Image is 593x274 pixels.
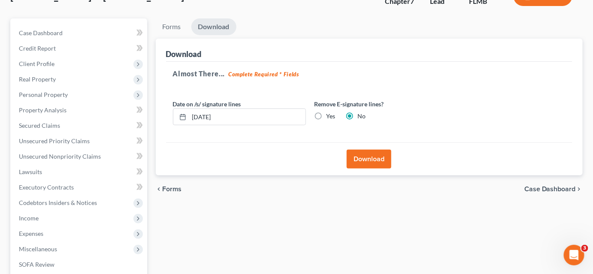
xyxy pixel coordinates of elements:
span: 3 [581,245,588,252]
h5: Almost There... [173,69,566,79]
input: MM/DD/YYYY [189,109,306,125]
span: Property Analysis [19,106,67,114]
div: Download [166,49,202,59]
span: Credit Report [19,45,56,52]
span: Forms [163,186,182,193]
i: chevron_right [576,186,583,193]
a: Credit Report [12,41,147,56]
a: SOFA Review [12,257,147,272]
iframe: Intercom live chat [564,245,584,265]
span: Expenses [19,230,43,237]
span: Unsecured Nonpriority Claims [19,153,101,160]
a: Secured Claims [12,118,147,133]
span: Case Dashboard [524,186,576,193]
a: Unsecured Nonpriority Claims [12,149,147,164]
a: Property Analysis [12,102,147,118]
span: Income [19,214,39,222]
span: Unsecured Priority Claims [19,137,90,145]
a: Unsecured Priority Claims [12,133,147,149]
span: SOFA Review [19,261,54,268]
label: No [358,112,366,120]
a: Download [191,18,236,35]
span: Codebtors Insiders & Notices [19,199,97,206]
a: Forms [156,18,188,35]
label: Remove E-signature lines? [315,99,448,108]
span: Real Property [19,75,56,83]
span: Client Profile [19,60,54,67]
button: Download [347,150,391,169]
i: chevron_left [156,186,163,193]
strong: Complete Required * Fields [228,71,299,78]
span: Personal Property [19,91,68,98]
button: chevron_left Forms [156,186,194,193]
span: Secured Claims [19,122,60,129]
span: Miscellaneous [19,245,57,253]
span: Case Dashboard [19,29,63,36]
a: Lawsuits [12,164,147,180]
a: Executory Contracts [12,180,147,195]
span: Lawsuits [19,168,42,175]
label: Date on /s/ signature lines [173,99,241,108]
a: Case Dashboard [12,25,147,41]
a: Case Dashboard chevron_right [524,186,583,193]
span: Executory Contracts [19,184,74,191]
label: Yes [327,112,336,120]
